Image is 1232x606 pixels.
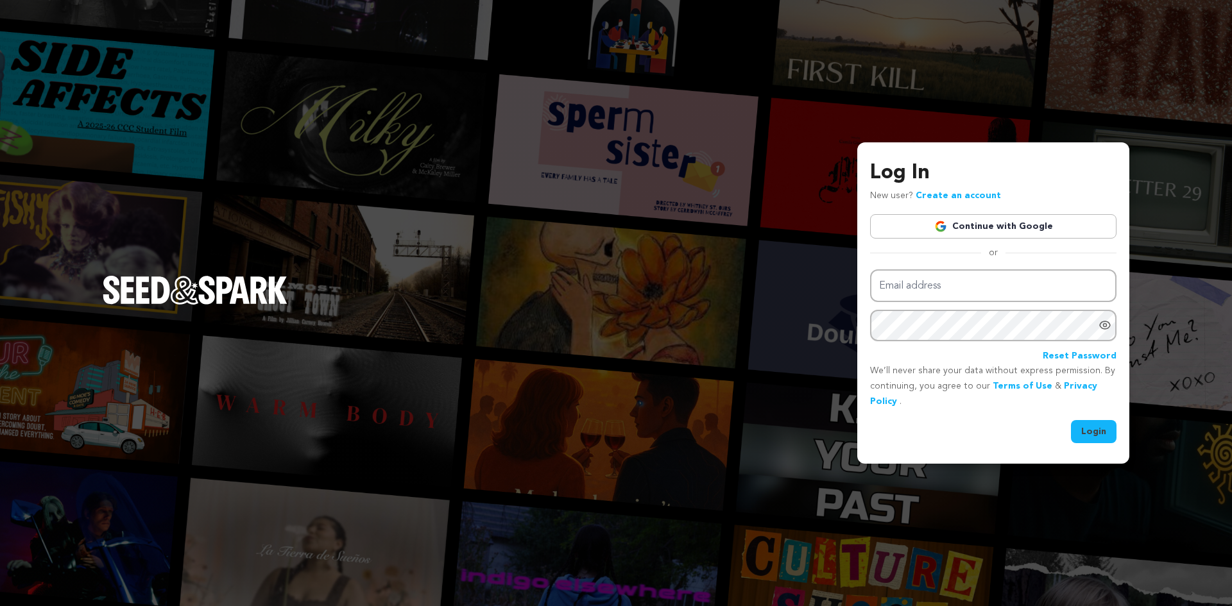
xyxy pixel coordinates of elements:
[870,382,1097,406] a: Privacy Policy
[870,364,1116,409] p: We’ll never share your data without express permission. By continuing, you agree to our & .
[916,191,1001,200] a: Create an account
[1099,319,1111,332] a: Show password as plain text. Warning: this will display your password on the screen.
[934,220,947,233] img: Google logo
[870,269,1116,302] input: Email address
[103,276,287,330] a: Seed&Spark Homepage
[870,189,1001,204] p: New user?
[1071,420,1116,443] button: Login
[870,214,1116,239] a: Continue with Google
[103,276,287,304] img: Seed&Spark Logo
[981,246,1005,259] span: or
[870,158,1116,189] h3: Log In
[1043,349,1116,364] a: Reset Password
[993,382,1052,391] a: Terms of Use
